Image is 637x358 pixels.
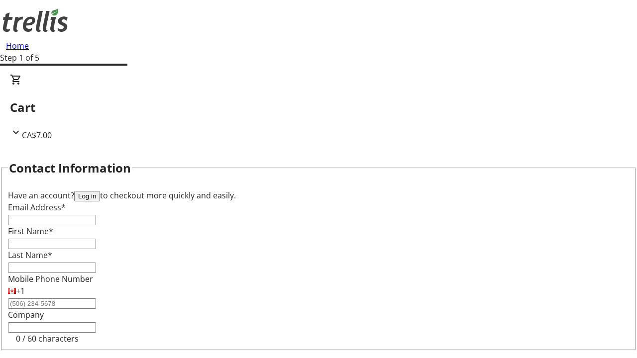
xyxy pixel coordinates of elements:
tr-character-limit: 0 / 60 characters [16,333,79,344]
label: Last Name* [8,250,52,261]
button: Log in [74,191,100,201]
h2: Contact Information [9,159,131,177]
span: CA$7.00 [22,130,52,141]
input: (506) 234-5678 [8,298,96,309]
div: CartCA$7.00 [10,74,627,141]
label: Company [8,309,44,320]
label: Email Address* [8,202,66,213]
label: Mobile Phone Number [8,273,93,284]
div: Have an account? to checkout more quickly and easily. [8,189,629,201]
label: First Name* [8,226,53,237]
h2: Cart [10,98,627,116]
